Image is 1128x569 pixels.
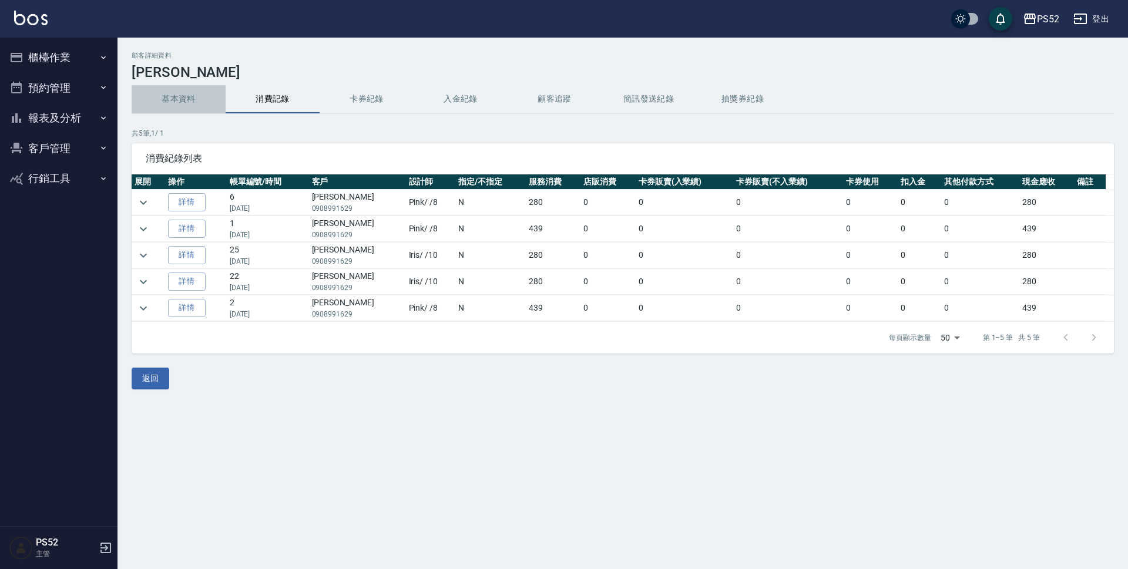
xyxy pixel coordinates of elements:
[941,295,1019,321] td: 0
[312,230,403,240] p: 0908991629
[135,247,152,264] button: expand row
[227,269,309,295] td: 22
[843,269,898,295] td: 0
[455,216,526,242] td: N
[14,11,48,25] img: Logo
[843,190,898,216] td: 0
[5,73,113,103] button: 預約管理
[526,216,580,242] td: 439
[132,128,1114,139] p: 共 5 筆, 1 / 1
[989,7,1012,31] button: save
[406,243,456,268] td: Iris / /10
[580,269,635,295] td: 0
[983,332,1040,343] p: 第 1–5 筆 共 5 筆
[9,536,33,560] img: Person
[636,190,734,216] td: 0
[733,243,842,268] td: 0
[227,295,309,321] td: 2
[309,174,406,190] th: 客戶
[455,295,526,321] td: N
[898,174,941,190] th: 扣入金
[132,52,1114,59] h2: 顧客詳細資料
[132,174,165,190] th: 展開
[227,174,309,190] th: 帳單編號/時間
[406,269,456,295] td: Iris / /10
[309,216,406,242] td: [PERSON_NAME]
[636,295,734,321] td: 0
[135,273,152,291] button: expand row
[455,243,526,268] td: N
[1074,174,1106,190] th: 備註
[406,174,456,190] th: 設計師
[312,203,403,214] p: 0908991629
[227,190,309,216] td: 6
[312,309,403,319] p: 0908991629
[455,174,526,190] th: 指定/不指定
[580,243,635,268] td: 0
[309,190,406,216] td: [PERSON_NAME]
[230,203,306,214] p: [DATE]
[941,174,1019,190] th: 其他付款方式
[580,295,635,321] td: 0
[132,368,169,389] button: 返回
[312,282,403,293] p: 0908991629
[455,190,526,216] td: N
[168,220,206,238] a: 詳情
[602,85,696,113] button: 簡訊發送紀錄
[843,174,898,190] th: 卡券使用
[580,190,635,216] td: 0
[5,163,113,194] button: 行銷工具
[406,216,456,242] td: Pink / /8
[898,190,941,216] td: 0
[1019,174,1074,190] th: 現金應收
[941,216,1019,242] td: 0
[146,153,1100,164] span: 消費紀錄列表
[941,243,1019,268] td: 0
[580,216,635,242] td: 0
[898,269,941,295] td: 0
[135,299,152,317] button: expand row
[636,243,734,268] td: 0
[1019,295,1074,321] td: 439
[168,299,206,317] a: 詳情
[227,243,309,268] td: 25
[843,243,898,268] td: 0
[1069,8,1114,30] button: 登出
[580,174,635,190] th: 店販消費
[5,103,113,133] button: 報表及分析
[406,190,456,216] td: Pink / /8
[1019,243,1074,268] td: 280
[132,85,226,113] button: 基本資料
[309,295,406,321] td: [PERSON_NAME]
[733,174,842,190] th: 卡券販賣(不入業績)
[1037,12,1059,26] div: PS52
[526,190,580,216] td: 280
[733,190,842,216] td: 0
[843,216,898,242] td: 0
[230,230,306,240] p: [DATE]
[132,64,1114,80] h3: [PERSON_NAME]
[5,42,113,73] button: 櫃檯作業
[230,282,306,293] p: [DATE]
[733,216,842,242] td: 0
[135,220,152,238] button: expand row
[1019,190,1074,216] td: 280
[636,174,734,190] th: 卡券販賣(入業績)
[168,246,206,264] a: 詳情
[414,85,508,113] button: 入金紀錄
[406,295,456,321] td: Pink / /8
[226,85,320,113] button: 消費記錄
[230,309,306,319] p: [DATE]
[526,243,580,268] td: 280
[165,174,227,190] th: 操作
[936,322,964,353] div: 50
[898,216,941,242] td: 0
[526,269,580,295] td: 280
[1018,7,1064,31] button: PS52
[135,194,152,211] button: expand row
[898,295,941,321] td: 0
[5,133,113,164] button: 客戶管理
[309,243,406,268] td: [PERSON_NAME]
[455,269,526,295] td: N
[636,216,734,242] td: 0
